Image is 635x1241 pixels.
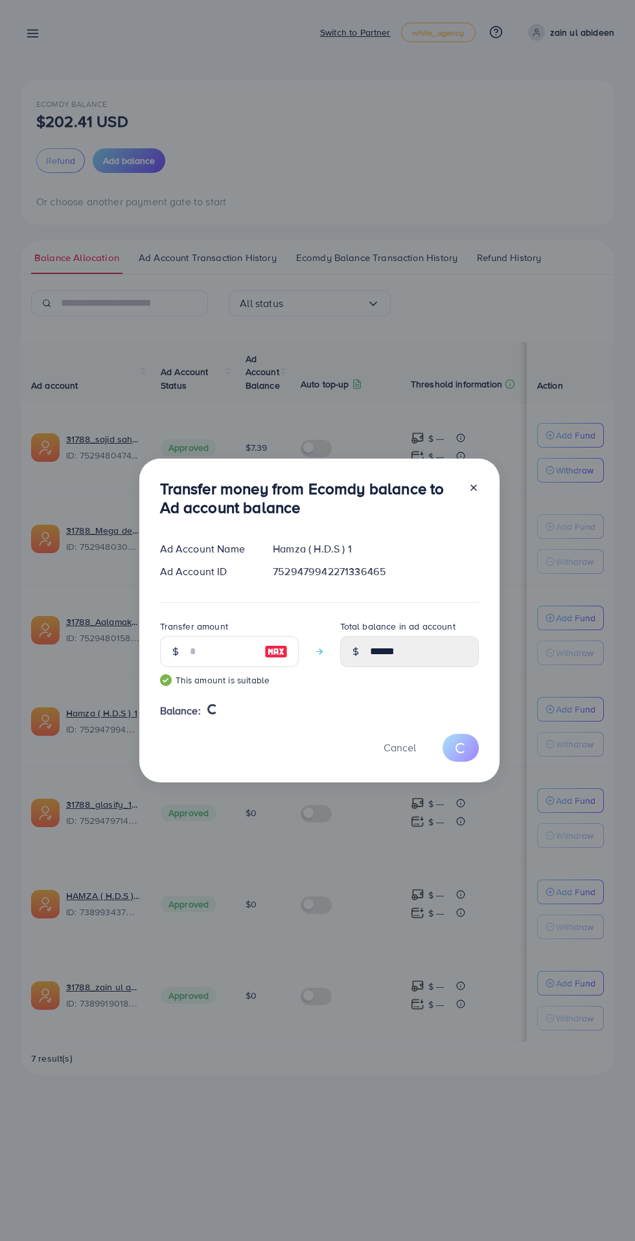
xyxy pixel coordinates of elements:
h3: Transfer money from Ecomdy balance to Ad account balance [160,479,458,517]
button: Cancel [367,734,432,762]
div: 7529479942271336465 [262,564,489,579]
div: Ad Account Name [150,541,263,556]
img: image [264,644,288,659]
label: Total balance in ad account [340,620,456,633]
label: Transfer amount [160,620,228,633]
span: Balance: [160,703,201,718]
div: Hamza ( H.D.S ) 1 [262,541,489,556]
img: guide [160,674,172,686]
div: Ad Account ID [150,564,263,579]
span: Cancel [384,740,416,755]
small: This amount is suitable [160,674,299,687]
